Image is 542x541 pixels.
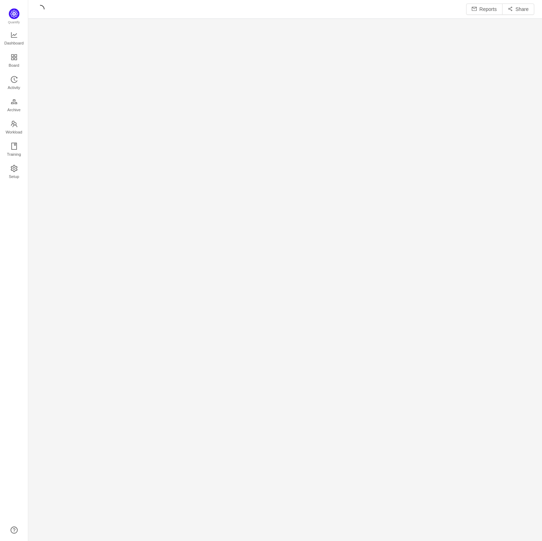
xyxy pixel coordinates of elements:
[11,165,18,172] i: icon: setting
[9,170,19,184] span: Setup
[36,5,44,13] i: icon: loading
[11,99,18,113] a: Archive
[11,76,18,90] a: Activity
[9,58,19,72] span: Board
[11,31,18,38] i: icon: line-chart
[466,4,502,15] button: icon: mailReports
[11,120,18,127] i: icon: team
[8,81,20,95] span: Activity
[7,147,21,161] span: Training
[11,121,18,135] a: Workload
[7,103,20,117] span: Archive
[4,36,24,50] span: Dashboard
[11,32,18,46] a: Dashboard
[11,54,18,61] i: icon: appstore
[9,8,19,19] img: Quantify
[11,143,18,157] a: Training
[11,165,18,179] a: Setup
[11,143,18,150] i: icon: book
[502,4,534,15] button: icon: share-altShare
[11,527,18,534] a: icon: question-circle
[11,98,18,105] i: icon: gold
[11,76,18,83] i: icon: history
[8,20,20,24] span: Quantify
[6,125,22,139] span: Workload
[11,54,18,68] a: Board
